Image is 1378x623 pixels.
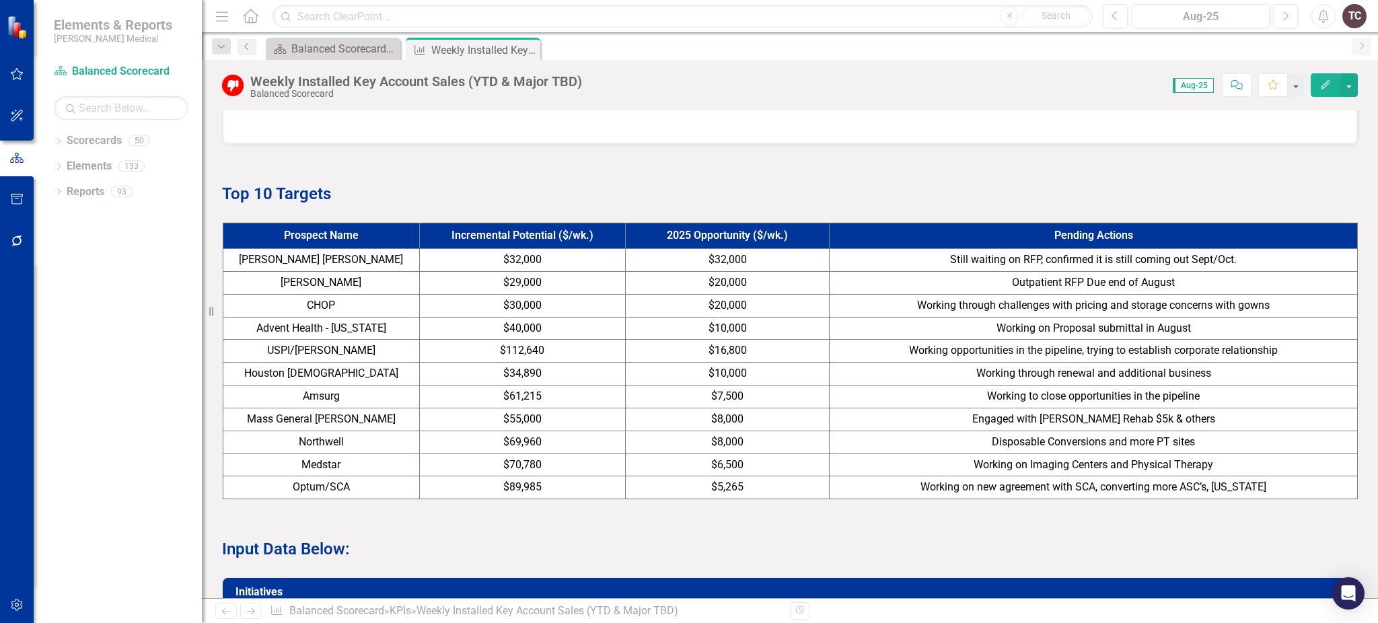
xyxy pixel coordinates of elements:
[291,40,397,57] div: Balanced Scorecard Welcome Page
[830,408,1358,431] td: Engaged with [PERSON_NAME] Rehab $5k & others
[625,386,829,408] td: $7,500
[625,249,829,272] td: $32,000
[451,229,593,242] strong: Incremental Potential ($/wk.)
[419,431,625,453] td: $69,960
[223,431,420,453] td: Northwell
[416,604,678,617] div: Weekly Installed Key Account Sales (YTD & Major TBD)
[830,249,1358,272] td: Still waiting on RFP, confirmed it is still coming out Sept/Oct.
[223,271,420,294] td: [PERSON_NAME]
[129,135,150,147] div: 50
[67,133,122,149] a: Scorecards
[223,386,420,408] td: Amsurg
[223,294,420,317] td: CHOP
[223,317,420,340] td: Advent Health - [US_STATE]
[67,184,104,200] a: Reports
[7,15,30,39] img: ClearPoint Strategy
[1342,4,1367,28] button: TC
[625,453,829,476] td: $6,500
[270,603,780,619] div: » »
[54,96,188,120] input: Search Below...
[830,271,1358,294] td: Outpatient RFP Due end of August
[223,340,420,363] td: USPI/[PERSON_NAME]
[830,453,1358,476] td: Working on Imaging Centers and Physical Therapy
[223,453,420,476] td: Medstar
[419,317,625,340] td: $40,000
[223,408,420,431] td: Mass General [PERSON_NAME]
[222,540,350,558] strong: Input Data Below:
[830,317,1358,340] td: Working on Proposal submittal in August
[1054,229,1133,242] strong: Pending Actions
[419,386,625,408] td: $61,215
[1136,9,1265,25] div: Aug-25
[625,340,829,363] td: $16,800
[419,271,625,294] td: $29,000
[667,229,788,242] strong: 2025 Opportunity ($/wk.)
[67,159,112,174] a: Elements
[54,33,172,44] small: [PERSON_NAME] Medical
[1173,78,1214,93] span: Aug-25
[419,249,625,272] td: $32,000
[222,184,331,203] strong: Top 10 Targets
[830,363,1358,386] td: Working through renewal and additional business
[54,64,188,79] a: Balanced Scorecard
[625,431,829,453] td: $8,000
[625,294,829,317] td: $20,000
[54,17,172,33] span: Elements & Reports
[830,386,1358,408] td: Working to close opportunities in the pipeline
[250,89,582,99] div: Balanced Scorecard
[223,363,420,386] td: Houston [DEMOGRAPHIC_DATA]
[269,40,397,57] a: Balanced Scorecard Welcome Page
[830,294,1358,317] td: Working through challenges with pricing and storage concerns with gowns
[625,476,829,499] td: $5,265
[419,476,625,499] td: $89,985
[235,586,1349,598] h3: Initiatives
[625,408,829,431] td: $8,000
[223,476,420,499] td: Optum/SCA
[431,42,537,59] div: Weekly Installed Key Account Sales (YTD & Major TBD)
[289,604,384,617] a: Balanced Scorecard
[1042,10,1071,21] span: Search
[419,294,625,317] td: $30,000
[118,161,145,172] div: 133
[223,249,420,272] td: [PERSON_NAME] [PERSON_NAME]
[830,431,1358,453] td: Disposable Conversions and more PT sites
[250,74,582,89] div: Weekly Installed Key Account Sales (YTD & Major TBD)
[284,229,359,242] strong: Prospect Name
[830,340,1358,363] td: Working opportunities in the pipeline, trying to establish corporate relationship
[419,408,625,431] td: $55,000
[390,604,411,617] a: KPIs
[419,363,625,386] td: $34,890
[1022,7,1089,26] button: Search
[625,271,829,294] td: $20,000
[1332,577,1365,610] div: Open Intercom Messenger
[273,5,1093,28] input: Search ClearPoint...
[625,363,829,386] td: $10,000
[111,186,133,197] div: 93
[419,340,625,363] td: $112,640
[1132,4,1270,28] button: Aug-25
[419,453,625,476] td: $70,780
[830,476,1358,499] td: Working on new agreement with SCA, converting more ASC’s, [US_STATE]
[625,317,829,340] td: $10,000
[222,75,244,96] img: Below Target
